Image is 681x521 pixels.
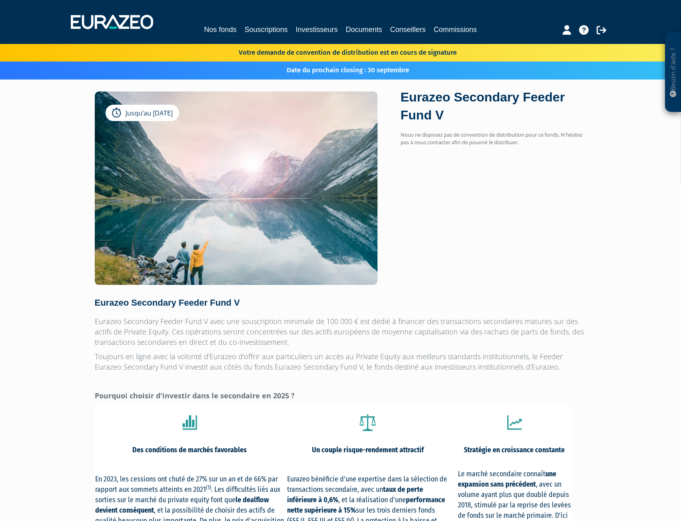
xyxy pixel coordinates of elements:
img: Eurazeo Secondary Feeder Fund V [95,91,377,318]
img: mUwmk8n8pxTFH16eGc7gmQedAAAAAElFTkSuQmCC [357,412,378,433]
a: Investisseurs [296,24,338,35]
p: Votre demande de convention de distribution est en cours de signature [216,46,457,58]
img: XL6B+SZAkSZKkaVL6AHf3tpEy1UbkAAAAAElFTkSuQmCC [180,412,200,433]
div: Jusqu’au [DATE] [106,105,179,121]
sup: (1) [206,484,211,491]
strong: Un couple risque-rendement attractif [312,445,424,454]
strong: le dealflow devient conséquent [95,495,269,515]
a: Souscriptions [244,24,288,35]
strong: te [464,445,565,454]
strong: Des conditions de marchés favorables [132,445,247,454]
img: tVZ3YVYGmVMyZRLa78LKsyczLV7MrOclU06KkYYahSrmjLRkdYvmqZ9FSP8U5rplgl6wArVKnRQDUMgeus6gArVvlHbVYFrtO... [504,412,525,433]
p: Besoin d'aide ? [669,36,678,108]
p: Toujours en ligne avec la volonté d'Eurazeo d'offrir aux particuliers un accès au Private Equity ... [95,351,587,372]
form: Nous ne disposez pas de convention de distribution pour ce fonds. N'hésitez pas à nous contacter ... [401,88,587,146]
a: Documents [346,24,382,35]
span: Stratégie en croissance constan [464,445,559,454]
strong: Pourquoi choisir d'investir dans le secondaire en 2025 ? [95,391,295,400]
a: Commissions [434,24,477,35]
a: Conseillers [390,24,426,35]
p: Date du prochain closing : 30 septembre [264,66,409,75]
p: Eurazeo Secondary Feeder Fund V avec une souscription minimale de 100 000 € est dédié à financer ... [95,316,587,347]
img: 1732889491-logotype_eurazeo_blanc_rvb.png [71,15,153,29]
a: Nos fonds [204,24,236,36]
h4: Eurazeo Secondary Feeder Fund V [95,298,587,308]
div: Eurazeo Secondary Feeder Fund V [401,88,587,125]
